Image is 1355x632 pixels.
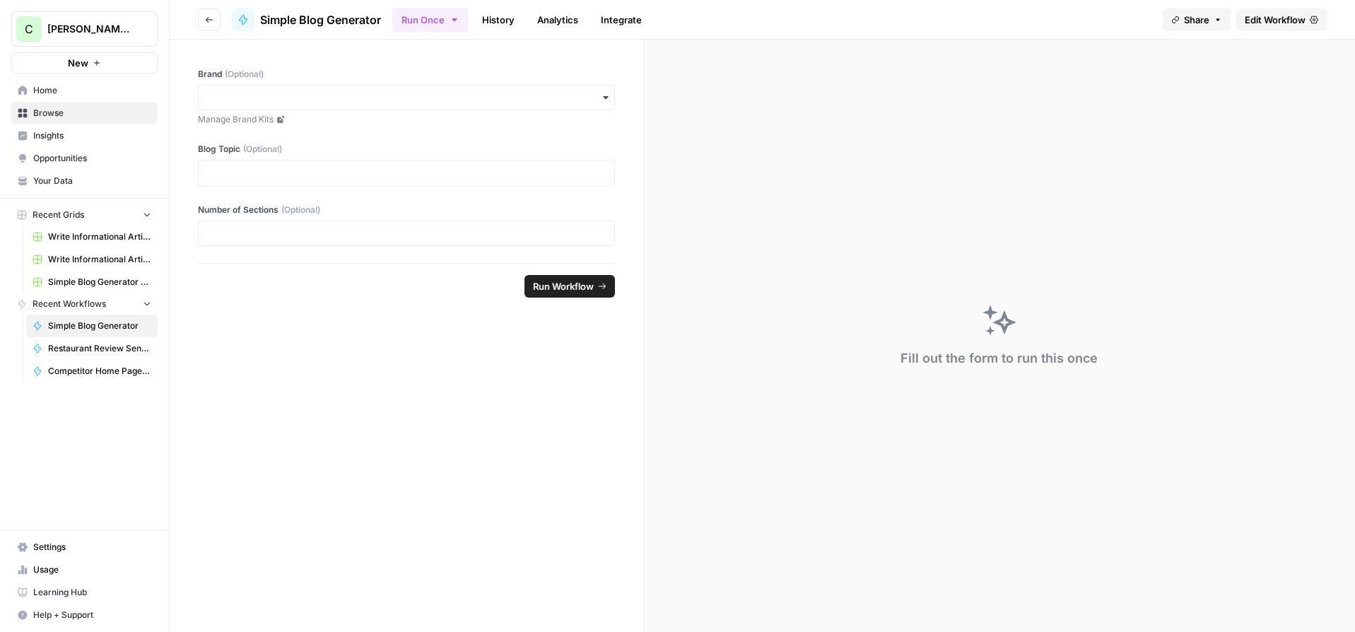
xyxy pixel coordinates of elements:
span: Edit Workflow [1245,13,1306,27]
span: Settings [33,541,151,554]
a: Manage Brand Kits [198,113,615,126]
button: New [11,52,158,74]
a: Write Informational Article [26,226,158,248]
span: Your Data [33,175,151,187]
a: Learning Hub [11,581,158,604]
a: Integrate [592,8,650,31]
a: Opportunities [11,147,158,170]
span: Recent Workflows [33,298,106,310]
label: Blog Topic [198,143,615,156]
a: Restaurant Review Sentiment Analyzer [26,337,158,360]
div: Fill out the form to run this once [901,349,1098,368]
span: C [25,21,33,37]
label: Brand [198,68,615,81]
button: Share [1163,8,1231,31]
a: Home [11,79,158,102]
a: Your Data [11,170,158,192]
span: [PERSON_NAME] - Test [47,22,133,36]
span: Run Workflow [533,279,594,293]
span: Help + Support [33,609,151,621]
span: Write Informational Article [48,230,151,243]
a: Simple Blog Generator [232,8,381,31]
span: Share [1184,13,1209,27]
button: Recent Grids [11,204,158,226]
a: Write Informational Article (1) [26,248,158,271]
span: Competitor Home Page Analyzer [48,365,151,378]
span: Simple Blog Generator Grid (1) [48,276,151,288]
a: Usage [11,558,158,581]
button: Help + Support [11,604,158,626]
a: Competitor Home Page Analyzer [26,360,158,382]
span: (Optional) [225,68,264,81]
span: New [68,56,88,70]
a: Simple Blog Generator Grid (1) [26,271,158,293]
a: Browse [11,102,158,124]
span: (Optional) [243,143,282,156]
span: Simple Blog Generator [260,11,381,28]
span: Insights [33,129,151,142]
span: Usage [33,563,151,576]
span: Learning Hub [33,586,151,599]
span: Opportunities [33,152,151,165]
span: (Optional) [281,204,320,216]
span: Home [33,84,151,97]
button: Run Workflow [524,275,615,298]
span: Write Informational Article (1) [48,253,151,266]
span: Browse [33,107,151,119]
span: Restaurant Review Sentiment Analyzer [48,342,151,355]
a: Edit Workflow [1236,8,1327,31]
a: Insights [11,124,158,147]
span: Simple Blog Generator [48,320,151,332]
a: Analytics [529,8,587,31]
a: Settings [11,536,158,558]
span: Recent Grids [33,209,84,221]
button: Workspace: Connor - Test [11,11,158,47]
button: Recent Workflows [11,293,158,315]
label: Number of Sections [198,204,615,216]
button: Run Once [392,8,468,32]
a: Simple Blog Generator [26,315,158,337]
a: History [474,8,523,31]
